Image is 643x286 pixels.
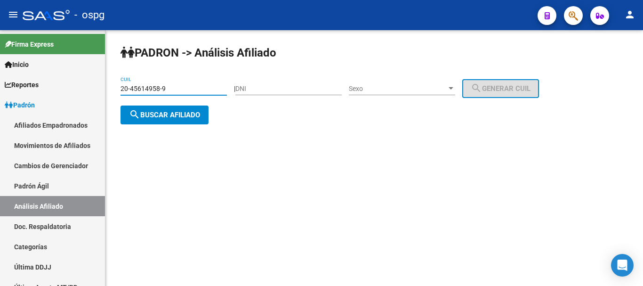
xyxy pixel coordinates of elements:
[121,46,276,59] strong: PADRON -> Análisis Afiliado
[5,59,29,70] span: Inicio
[129,111,200,119] span: Buscar afiliado
[74,5,104,25] span: - ospg
[8,9,19,20] mat-icon: menu
[5,80,39,90] span: Reportes
[349,85,447,93] span: Sexo
[234,85,546,92] div: |
[462,79,539,98] button: Generar CUIL
[5,39,54,49] span: Firma Express
[624,9,635,20] mat-icon: person
[611,254,634,277] div: Open Intercom Messenger
[121,106,209,124] button: Buscar afiliado
[471,82,482,94] mat-icon: search
[129,109,140,120] mat-icon: search
[471,84,530,93] span: Generar CUIL
[5,100,35,110] span: Padrón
